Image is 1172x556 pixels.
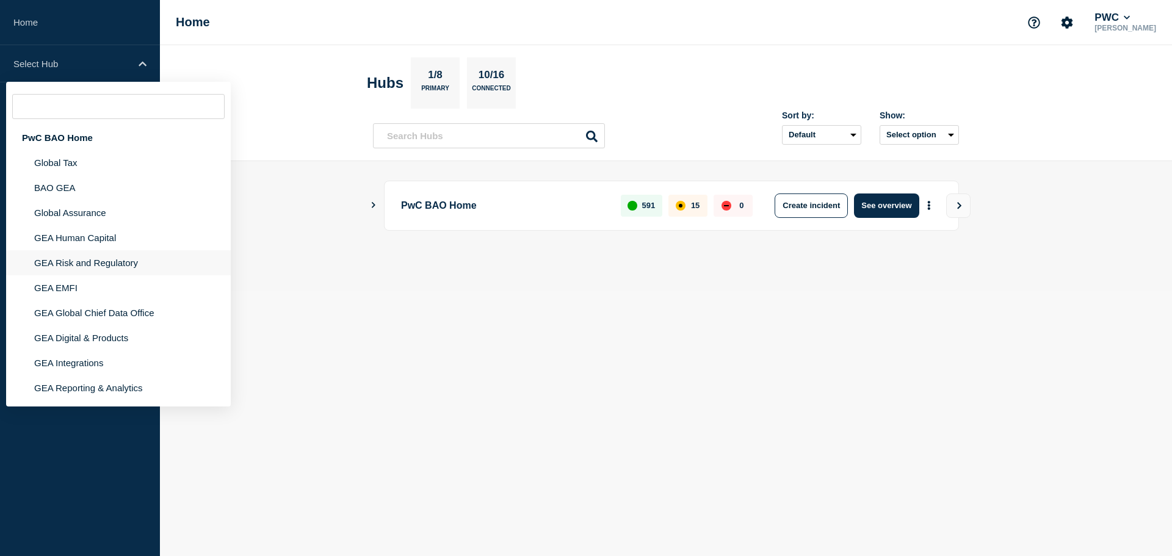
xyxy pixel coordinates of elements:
[782,110,861,120] div: Sort by:
[628,201,637,211] div: up
[921,194,937,217] button: More actions
[367,74,403,92] h2: Hubs
[739,201,743,210] p: 0
[472,85,510,98] p: Connected
[6,250,231,275] li: GEA Risk and Regulatory
[642,201,656,210] p: 591
[880,110,959,120] div: Show:
[6,150,231,175] li: Global Tax
[6,225,231,250] li: GEA Human Capital
[722,201,731,211] div: down
[371,201,377,210] button: Show Connected Hubs
[880,125,959,145] button: Select option
[6,325,231,350] li: GEA Digital & Products
[6,275,231,300] li: GEA EMFI
[946,193,971,218] button: View
[6,350,231,375] li: GEA Integrations
[1092,24,1159,32] p: [PERSON_NAME]
[401,193,607,218] p: PwC BAO Home
[691,201,700,210] p: 15
[1021,10,1047,35] button: Support
[6,175,231,200] li: BAO GEA
[676,201,685,211] div: affected
[176,15,210,29] h1: Home
[13,59,131,69] p: Select Hub
[424,69,447,85] p: 1/8
[474,69,509,85] p: 10/16
[6,200,231,225] li: Global Assurance
[421,85,449,98] p: Primary
[6,125,231,150] div: PwC BAO Home
[1054,10,1080,35] button: Account settings
[775,193,848,218] button: Create incident
[6,375,231,400] li: GEA Reporting & Analytics
[6,300,231,325] li: GEA Global Chief Data Office
[373,123,605,148] input: Search Hubs
[782,125,861,145] select: Sort by
[1092,12,1132,24] button: PWC
[854,193,919,218] button: See overview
